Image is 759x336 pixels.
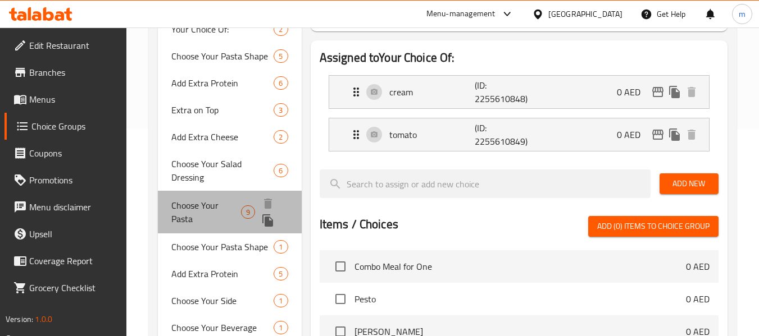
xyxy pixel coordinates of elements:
span: Menu disclaimer [29,200,118,214]
span: Your Choice Of: [171,22,274,36]
p: cream [389,85,475,99]
div: Add Extra Protein5 [158,260,301,287]
div: Add Extra Protein6 [158,70,301,96]
div: Extra on Top3 [158,96,301,123]
div: Choices [274,76,288,90]
p: tomato [389,128,475,141]
a: Promotions [4,167,127,194]
a: Coupons [4,140,127,167]
span: Choice Groups [31,119,118,133]
span: Add Extra Protein [171,267,274,280]
div: Expand [329,76,709,108]
button: edit [649,126,666,143]
p: 0 AED [686,260,710,273]
div: Choose Your Pasta Shape1 [158,233,301,260]
span: 5 [274,51,287,62]
p: 0 AED [617,85,649,99]
span: m [739,8,746,20]
button: Add (0) items to choice group [588,216,719,237]
span: Add (0) items to choice group [597,219,710,233]
div: [GEOGRAPHIC_DATA] [548,8,622,20]
button: Add New [660,173,719,194]
span: Choose Your Beverage [171,321,274,334]
a: Branches [4,59,127,86]
div: Menu-management [426,7,496,21]
span: Select choice [329,255,352,278]
span: Add Extra Cheese [171,130,274,144]
a: Choice Groups [4,113,127,140]
span: Add New [669,177,710,191]
div: Choices [274,240,288,254]
button: delete [683,126,700,143]
p: 0 AED [686,292,710,306]
span: Coupons [29,146,118,160]
span: 6 [274,165,287,176]
span: 1 [274,242,287,252]
button: duplicate [666,126,683,143]
span: 5 [274,269,287,279]
input: search [320,169,651,198]
div: Choose Your Side1 [158,287,301,314]
span: 2 [274,132,287,142]
span: Upsell [29,227,118,241]
div: Choices [274,267,288,280]
div: Choices [241,205,255,219]
div: Choose Your Salad Dressing6 [158,150,301,191]
span: Branches [29,66,118,79]
a: Menus [4,86,127,113]
span: 2 [274,24,287,35]
span: 1 [274,296,287,306]
button: duplicate [666,84,683,100]
span: Choose Your Pasta Shape [171,240,274,254]
li: Expand [320,71,719,113]
div: Choose Your Pasta9deleteduplicate [158,191,301,233]
button: duplicate [260,212,276,229]
a: Grocery Checklist [4,274,127,301]
span: Edit Restaurant [29,39,118,52]
div: Choices [274,321,288,334]
p: (ID: 2255610849) [475,121,532,148]
a: Coverage Report [4,247,127,274]
a: Menu disclaimer [4,194,127,220]
span: Select choice [329,287,352,311]
span: 3 [274,105,287,116]
li: Expand [320,113,719,156]
span: Choose Your Salad Dressing [171,157,274,184]
span: Pesto [354,292,686,306]
span: 1.0.0 [35,312,52,326]
span: Combo Meal for One [354,260,686,273]
span: Add Extra Protein [171,76,274,90]
div: Choose Your Pasta Shape5 [158,43,301,70]
a: Upsell [4,220,127,247]
div: Expand [329,118,709,151]
span: 1 [274,323,287,333]
p: (ID: 2255610848) [475,79,532,105]
h2: Items / Choices [320,216,398,233]
h2: Assigned to Your Choice Of: [320,49,719,66]
div: Your Choice Of:2 [158,16,301,43]
div: Add Extra Cheese2 [158,123,301,150]
div: Choices [274,103,288,117]
span: Coverage Report [29,254,118,268]
span: Choose Your Pasta Shape [171,49,274,63]
span: Extra on Top [171,103,274,117]
span: Promotions [29,173,118,187]
span: Choose Your Side [171,294,274,307]
p: 0 AED [617,128,649,141]
button: edit [649,84,666,100]
span: 6 [274,78,287,89]
span: Menus [29,93,118,106]
span: Choose Your Pasta [171,199,240,225]
a: Edit Restaurant [4,32,127,59]
div: Choices [274,164,288,177]
button: delete [260,195,276,212]
button: delete [683,84,700,100]
span: Grocery Checklist [29,281,118,294]
span: 9 [242,207,254,218]
span: Version: [6,312,33,326]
